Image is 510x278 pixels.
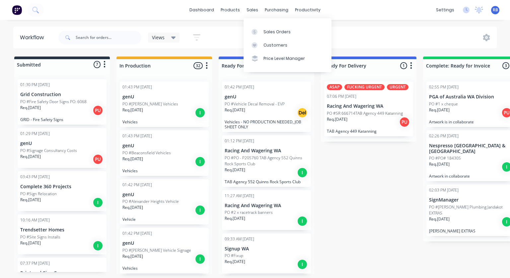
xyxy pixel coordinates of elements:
p: Req. [DATE] [225,259,245,265]
div: I [93,240,103,251]
p: PO #Alexander Heights Vehicle [122,199,179,205]
p: PO #PO# 184305 [429,155,461,161]
div: 01:30 PM [DATE] [20,82,50,88]
div: PU [399,117,410,127]
div: I [93,197,103,208]
a: Sales Orders [244,25,331,38]
div: 01:42 PM [DATE]genUPO #[PERSON_NAME] Vehicle SignageReq.[DATE]IVehicles [120,228,209,273]
p: genU [20,141,104,146]
p: Vehicles - NO PRODUCTION NEEDED, JOB SHEET ONLY [225,119,308,129]
p: Vehicles [122,168,206,173]
div: ASAP [327,84,342,90]
div: Customers [263,42,287,48]
p: PO #PO - P205760 TAB Agency 552 Quinns Rock Sports Club [225,155,308,167]
div: 11:27 AM [DATE] [225,193,254,199]
div: 07:37 PM [DATE] [20,260,50,266]
p: Req. [DATE] [122,205,143,210]
p: PO #Vehicle Decal Removal - EVP [225,101,285,107]
div: 01:12 PM [DATE]Racing And Wagering WAPO #PO - P205760 TAB Agency 552 Quinns Rock Sports ClubReq.[... [222,135,311,187]
div: FUCKING URGENT [344,84,385,90]
p: Racing And Wagering WA [225,148,308,154]
input: Search for orders... [76,31,141,44]
p: Vehicles [122,266,206,271]
p: TAB Agency 449 Katanning [327,129,410,134]
p: Print and Sign Co [20,270,104,276]
span: Views [152,34,165,41]
div: 10:16 AM [DATE] [20,217,50,223]
div: ASAPFUCKING URGENTURGENT07:06 PM [DATE]Racing And Wagering WAPO #SR 666714TAB Agency 449 Katannin... [324,81,413,136]
div: I [297,216,308,226]
div: PU [93,105,103,116]
p: Grid Construction [20,92,104,97]
a: dashboard [186,5,217,15]
div: 01:42 PM [DATE]genUPO #Alexander Heights VehicleReq.[DATE]IVehicle [120,179,209,225]
div: 03:43 PM [DATE] [20,174,50,180]
div: 01:43 PM [DATE] [122,84,152,90]
p: Racing And Wagering WA [225,203,308,208]
p: PO #[PERSON_NAME] Vehicles [122,101,178,107]
p: Req. [DATE] [122,156,143,162]
div: I [195,156,205,167]
p: Req. [DATE] [225,167,245,173]
div: 09:33 AM [DATE]Signup WAPO #FixupReq.[DATE]I [222,233,311,273]
div: 01:42 PM [DATE] [122,230,152,236]
p: Vehicles [122,119,206,124]
p: PO #Sign Relocation [20,191,57,197]
div: URGENT [387,84,408,90]
div: 01:43 PM [DATE]genUPO #[PERSON_NAME] VehiclesReq.[DATE]IVehicles [120,81,209,127]
div: Price Level Manager [263,56,305,62]
p: genU [122,94,206,100]
div: 01:29 PM [DATE] [20,131,50,137]
div: 02:26 PM [DATE] [429,133,459,139]
p: PO #1 x cheque [429,101,458,107]
div: I [195,205,205,215]
p: Req. [DATE] [429,161,450,167]
p: genU [122,240,206,246]
p: PO #[PERSON_NAME] Vehicle Signage [122,247,191,253]
p: GRID - Fire Safety Signs [20,117,104,122]
p: Req. [DATE] [225,215,245,221]
p: PO #Beaconsfield Vehicles [122,150,171,156]
p: genU [122,143,206,149]
div: 01:43 PM [DATE]genUPO #Beaconsfield VehiclesReq.[DATE]IVehicles [120,130,209,176]
div: I [297,259,308,270]
div: 03:43 PM [DATE]Complete 360 ProjectsPO #Sign RelocationReq.[DATE]I [18,171,107,211]
p: PO #Signage Consultancy Costs [20,148,77,154]
p: Req. [DATE] [327,116,347,122]
p: Req. [DATE] [225,107,245,113]
div: PU [93,154,103,165]
p: Racing And Wagering WA [327,103,410,109]
a: Customers [244,39,331,52]
p: PO #Site Signs Installs [20,234,60,240]
p: Req. [DATE] [20,240,41,246]
div: purchasing [261,5,292,15]
div: I [195,107,205,118]
div: 09:33 AM [DATE] [225,236,254,242]
p: genU [225,94,308,100]
p: PO #Fire Safety Door Signs PO: 6068 [20,99,87,105]
div: 01:42 PM [DATE] [122,182,152,188]
p: Complete 360 Projects [20,184,104,190]
div: 01:42 PM [DATE]genUPO #Vehicle Decal Removal - EVPReq.[DATE]DelVehicles - NO PRODUCTION NEEDED, J... [222,81,311,132]
p: TAB Agency 552 Quinns Rock Sports Club [225,179,308,184]
div: Workflow [20,34,47,42]
div: 01:12 PM [DATE] [225,138,254,144]
div: 11:27 AM [DATE]Racing And Wagering WAPO #2 x racetrack bannersReq.[DATE]I [222,190,311,230]
span: RB [493,7,498,13]
p: PO #2 x racetrack banners [225,209,273,215]
div: Del [297,107,308,118]
div: 02:55 PM [DATE] [429,84,459,90]
p: Req. [DATE] [122,107,143,113]
p: Req. [DATE] [429,216,450,222]
div: Sales Orders [263,29,291,35]
div: sales [243,5,261,15]
div: 01:42 PM [DATE] [225,84,254,90]
p: genU [122,192,206,198]
img: Factory [12,5,22,15]
div: 01:29 PM [DATE]genUPO #Signage Consultancy CostsReq.[DATE]PU [18,128,107,168]
p: PO #SR 666714TAB Agency 449 Katanning [327,110,403,116]
p: Req. [DATE] [20,197,41,203]
a: Price Level Manager [244,52,331,65]
div: 01:43 PM [DATE] [122,133,152,139]
div: settings [433,5,458,15]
